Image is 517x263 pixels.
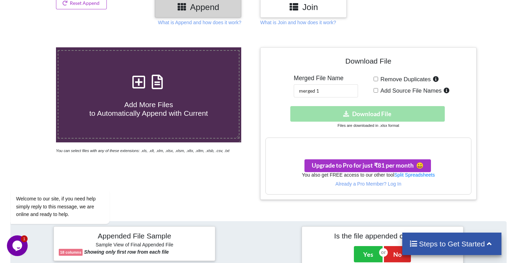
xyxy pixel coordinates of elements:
[59,242,210,249] h6: Sample View of Final Appended File
[294,84,358,97] input: Enter File Name
[338,123,399,128] small: Files are downloaded in .xlsx format
[294,75,358,82] h5: Merged File Name
[265,2,341,12] h3: Join
[7,127,131,232] iframe: chat widget
[307,232,459,240] h4: Is the file appended correctly?
[378,76,431,83] span: Remove Duplicates
[409,239,495,248] h4: Steps to Get Started
[266,141,471,149] h3: Your files are more than 1 MB
[265,53,471,72] h4: Download File
[56,149,229,153] i: You can select files with any of these extensions: .xls, .xlt, .xlm, .xlsx, .xlsm, .xltx, .xltm, ...
[89,101,208,117] span: Add More Files to Automatically Append with Current
[312,162,424,169] span: Upgrade to Pro for just ₹81 per month
[7,235,29,256] iframe: chat widget
[158,19,241,26] p: What is Append and how does it work?
[354,246,383,262] button: Yes
[384,246,411,262] button: No
[304,159,431,172] button: Upgrade to Pro for just ₹81 per monthsmile
[394,172,435,178] a: Split Spreadsheets
[59,232,210,241] h4: Appended File Sample
[414,162,424,169] span: smile
[160,2,236,12] h3: Append
[378,87,442,94] span: Add Source File Names
[60,250,82,254] b: 18 columns
[84,249,169,255] b: Showing only first row from each file
[260,19,336,26] p: What is Join and how does it work?
[266,180,471,187] p: Already a Pro Member? Log In
[266,172,471,178] h6: You also get FREE access to our other tool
